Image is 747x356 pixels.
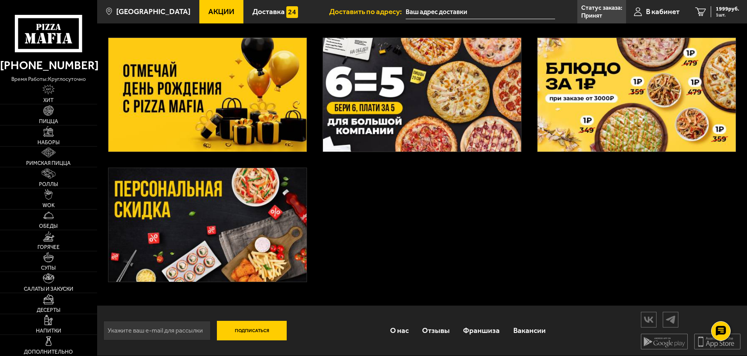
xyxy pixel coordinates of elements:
p: Принят [581,13,602,19]
span: Доставка [252,8,285,15]
span: Наборы [37,140,60,145]
button: Подписаться [217,321,287,340]
span: Супы [41,265,56,271]
span: Обеды [39,224,58,229]
span: Горячее [37,245,60,250]
span: В кабинет [646,8,680,15]
p: Статус заказа: [581,5,622,11]
span: Доставить по адресу: [329,8,406,15]
span: Римская пицца [26,161,71,166]
span: 1999 руб. [716,6,739,12]
span: [GEOGRAPHIC_DATA] [116,8,190,15]
a: Вакансии [507,318,552,343]
img: tg [663,313,678,326]
img: vk [641,313,656,326]
a: О нас [383,318,415,343]
span: Десерты [37,308,60,313]
span: Хит [43,98,53,103]
span: Роллы [39,182,58,187]
span: Дополнительно [24,349,73,355]
span: 1 шт. [716,13,739,17]
input: Укажите ваш e-mail для рассылки [103,321,211,340]
span: Акции [208,8,234,15]
input: Ваш адрес доставки [406,5,555,19]
span: Салаты и закуски [24,286,73,292]
img: 15daf4d41897b9f0e9f617042186c801.svg [286,6,298,18]
span: Напитки [36,328,61,334]
a: Отзывы [415,318,456,343]
a: Франшиза [456,318,506,343]
span: Пицца [39,119,58,124]
span: WOK [43,203,55,208]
